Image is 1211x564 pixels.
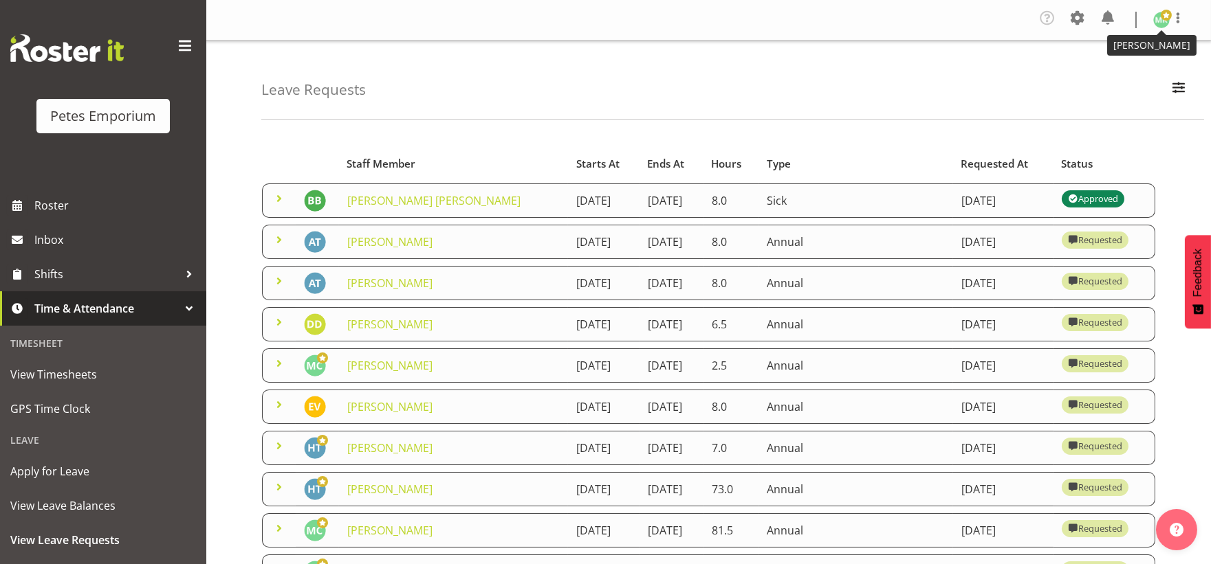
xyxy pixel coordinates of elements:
td: [DATE] [568,307,640,341]
td: [DATE] [953,266,1054,300]
div: Requested [1068,479,1122,495]
span: View Leave Balances [10,495,196,516]
td: [DATE] [568,472,640,506]
div: Requested At [961,156,1045,172]
a: View Timesheets [3,357,203,392]
td: Annual [759,472,953,506]
td: [DATE] [640,266,703,300]
td: [DATE] [640,472,703,506]
div: Type [767,156,946,172]
span: Roster [34,195,199,216]
td: 73.0 [703,472,759,506]
td: [DATE] [568,513,640,548]
td: [DATE] [640,513,703,548]
td: [DATE] [953,431,1054,465]
td: [DATE] [953,183,1054,218]
td: Annual [759,307,953,341]
td: Annual [759,390,953,424]
td: [DATE] [568,348,640,383]
td: [DATE] [640,390,703,424]
a: [PERSON_NAME] [347,440,433,455]
div: Requested [1068,232,1122,248]
a: View Leave Balances [3,488,203,523]
td: Annual [759,513,953,548]
td: [DATE] [953,225,1054,259]
button: Feedback - Show survey [1185,235,1211,328]
td: [DATE] [640,225,703,259]
a: [PERSON_NAME] [347,234,433,249]
td: 8.0 [703,183,759,218]
div: Requested [1068,396,1122,413]
td: [DATE] [640,348,703,383]
div: Approved [1068,190,1117,207]
td: 8.0 [703,266,759,300]
a: Apply for Leave [3,454,203,488]
img: eva-vailini10223.jpg [304,396,326,418]
span: Apply for Leave [10,461,196,482]
a: View Leave Requests [3,523,203,557]
div: Ends At [647,156,695,172]
td: Annual [759,225,953,259]
a: [PERSON_NAME] [347,482,433,497]
td: 6.5 [703,307,759,341]
div: Requested [1068,438,1122,454]
td: [DATE] [953,513,1054,548]
span: GPS Time Clock [10,398,196,419]
img: helena-tomlin701.jpg [304,437,326,459]
td: [DATE] [568,266,640,300]
td: Annual [759,431,953,465]
td: [DATE] [953,307,1054,341]
td: [DATE] [640,183,703,218]
div: Status [1061,156,1147,172]
div: Hours [711,156,751,172]
td: [DATE] [568,225,640,259]
td: [DATE] [568,390,640,424]
td: 8.0 [703,390,759,424]
img: Rosterit website logo [10,34,124,62]
span: View Timesheets [10,364,196,385]
a: [PERSON_NAME] [347,317,433,332]
div: Petes Emporium [50,106,156,126]
div: Starts At [576,156,632,172]
a: [PERSON_NAME] [347,399,433,414]
img: danielle-donselaar8920.jpg [304,313,326,335]
img: alex-micheal-taniwha5364.jpg [304,272,326,294]
div: Requested [1068,520,1122,537]
a: [PERSON_NAME] [347,275,433,291]
td: 7.0 [703,431,759,465]
td: 8.0 [703,225,759,259]
img: help-xxl-2.png [1170,523,1183,537]
div: Requested [1068,355,1122,372]
span: Time & Attendance [34,298,179,319]
div: Requested [1068,273,1122,289]
a: [PERSON_NAME] [347,358,433,373]
td: [DATE] [640,431,703,465]
td: [DATE] [568,431,640,465]
td: 2.5 [703,348,759,383]
td: [DATE] [953,390,1054,424]
td: [DATE] [953,472,1054,506]
img: melissa-cowen2635.jpg [304,519,326,541]
button: Filter Employees [1164,75,1193,105]
a: [PERSON_NAME] [PERSON_NAME] [347,193,521,208]
span: Shifts [34,264,179,284]
td: [DATE] [568,183,640,218]
div: Requested [1068,314,1122,330]
img: alex-micheal-taniwha5364.jpg [304,231,326,253]
img: helena-tomlin701.jpg [304,478,326,500]
div: Timesheet [3,329,203,357]
h4: Leave Requests [261,82,366,98]
td: 81.5 [703,513,759,548]
div: Leave [3,426,203,454]
img: beena-bist9974.jpg [304,190,326,212]
img: melissa-cowen2635.jpg [304,354,326,376]
td: Annual [759,266,953,300]
div: Staff Member [347,156,560,172]
span: Feedback [1192,249,1204,297]
td: [DATE] [953,348,1054,383]
a: GPS Time Clock [3,392,203,426]
a: [PERSON_NAME] [347,523,433,538]
td: Sick [759,183,953,218]
span: View Leave Requests [10,530,196,550]
td: [DATE] [640,307,703,341]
